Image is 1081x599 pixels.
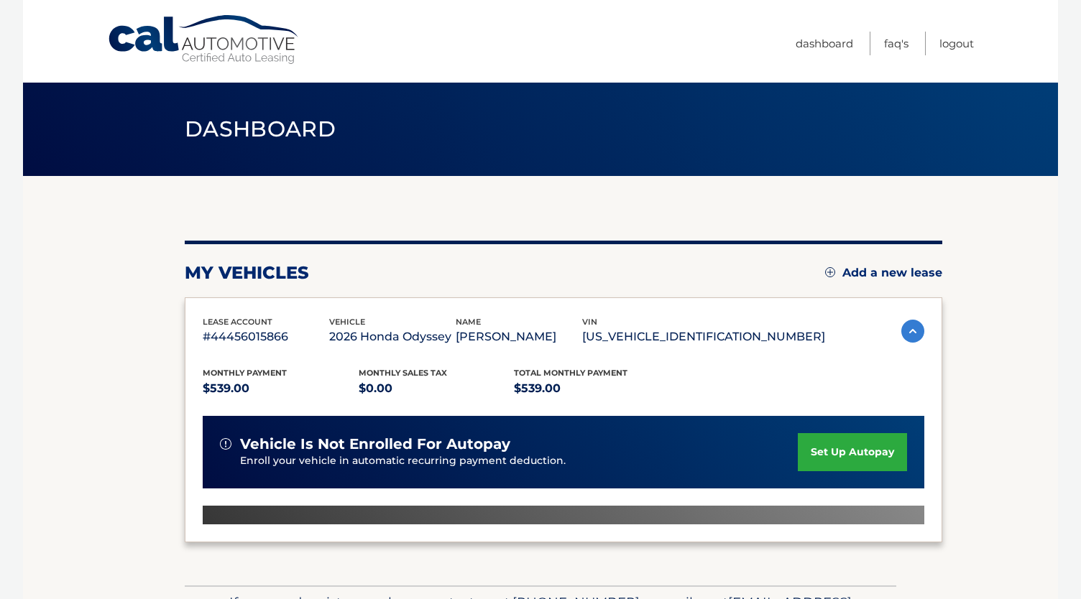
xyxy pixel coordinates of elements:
span: Monthly Payment [203,368,287,378]
a: Add a new lease [825,266,942,280]
p: [PERSON_NAME] [456,327,582,347]
a: set up autopay [798,433,907,471]
span: vin [582,317,597,327]
p: [US_VEHICLE_IDENTIFICATION_NUMBER] [582,327,825,347]
span: name [456,317,481,327]
span: Total Monthly Payment [514,368,627,378]
p: $539.00 [203,379,359,399]
a: FAQ's [884,32,908,55]
img: alert-white.svg [220,438,231,450]
p: $0.00 [359,379,515,399]
span: lease account [203,317,272,327]
span: vehicle [329,317,365,327]
p: 2026 Honda Odyssey [329,327,456,347]
img: add.svg [825,267,835,277]
p: #44456015866 [203,327,329,347]
img: accordion-active.svg [901,320,924,343]
span: Dashboard [185,116,336,142]
a: Dashboard [796,32,853,55]
span: vehicle is not enrolled for autopay [240,435,510,453]
a: Cal Automotive [107,14,301,65]
span: Monthly sales Tax [359,368,447,378]
a: Logout [939,32,974,55]
p: Enroll your vehicle in automatic recurring payment deduction. [240,453,798,469]
p: $539.00 [514,379,670,399]
span: You have no ACH payments currently scheduled or in process. [240,523,727,541]
h2: my vehicles [185,262,309,284]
